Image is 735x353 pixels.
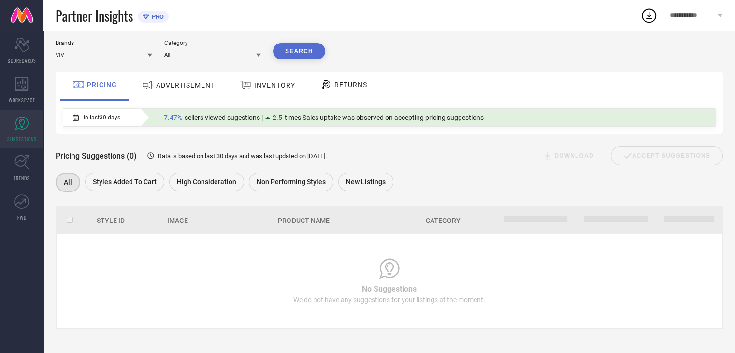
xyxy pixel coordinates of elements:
[87,81,117,88] span: PRICING
[273,114,282,121] span: 2.5
[56,151,137,161] span: Pricing Suggestions (0)
[56,6,133,26] span: Partner Insights
[159,111,489,124] div: Percentage of sellers who have viewed suggestions for the current Insight Type
[17,214,27,221] span: FWD
[7,135,37,143] span: SUGGESTIONS
[84,114,120,121] span: In last 30 days
[149,13,164,20] span: PRO
[167,217,188,224] span: Image
[346,178,386,186] span: New Listings
[611,146,723,165] div: Accept Suggestions
[273,43,325,59] button: Search
[362,284,417,294] span: No Suggestions
[254,81,295,89] span: INVENTORY
[97,217,125,224] span: Style Id
[177,178,236,186] span: High Consideration
[257,178,326,186] span: Non Performing Styles
[164,114,182,121] span: 7.47%
[334,81,367,88] span: RETURNS
[56,40,152,46] div: Brands
[278,217,329,224] span: Product Name
[14,175,30,182] span: TRENDS
[64,178,72,186] span: All
[293,296,485,304] span: We do not have any suggestions for your listings at the moment.
[285,114,484,121] span: times Sales uptake was observed on accepting pricing suggestions
[158,152,327,160] span: Data is based on last 30 days and was last updated on [DATE] .
[426,217,461,224] span: Category
[164,40,261,46] div: Category
[93,178,157,186] span: Styles Added To Cart
[640,7,658,24] div: Open download list
[185,114,263,121] span: sellers viewed sugestions |
[8,57,36,64] span: SCORECARDS
[9,96,35,103] span: WORKSPACE
[156,81,215,89] span: ADVERTISEMENT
